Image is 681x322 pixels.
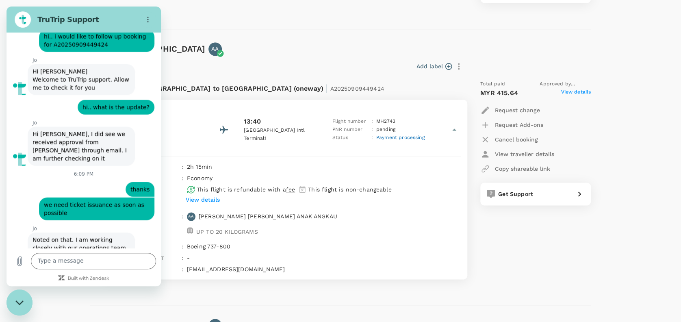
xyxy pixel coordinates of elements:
p: economy [187,174,213,182]
p: 13:40 [244,117,261,126]
button: Request Add-ons [480,117,543,132]
div: : [179,261,184,273]
div: : [179,209,184,239]
span: View details [561,88,591,98]
p: [PERSON_NAME] [PERSON_NAME] ANAK ANGKAU [199,212,337,220]
p: MYR 415.64 [480,88,518,98]
button: Upload file [5,246,21,263]
span: | [325,83,328,94]
span: Total paid [480,80,505,88]
p: Flight number [332,117,368,126]
p: AA [188,213,194,219]
div: : [179,239,184,250]
span: Approved by [540,80,591,88]
p: Request Add-ons [495,121,543,129]
div: : [179,250,184,261]
p: [DATE] [109,106,459,114]
p: View traveller details [495,150,554,158]
img: baggage-icon [187,227,193,233]
span: A20250909449424 [330,85,384,92]
button: Cancel booking [480,132,538,147]
p: PNR number [332,126,368,134]
button: Add label [416,62,452,70]
p: Bintulu [130,131,204,139]
p: pending [376,126,395,134]
p: : [371,126,373,134]
p: 6:09 PM [67,164,87,171]
p: View details [186,196,220,204]
p: [EMAIL_ADDRESS][DOMAIN_NAME] [187,265,461,273]
button: Request change [480,103,540,117]
p: Cancel booking [495,135,538,144]
p: Jo [26,50,154,57]
p: Request change [495,106,540,114]
div: Boeing 737-800 [184,239,461,250]
div: - [184,250,461,261]
p: AA [211,45,219,53]
p: : [371,117,373,126]
p: 2h 15min [187,163,461,171]
span: Get Support [498,191,533,197]
span: we need ticket issuance as soon as possible [37,194,143,211]
div: Hi [PERSON_NAME] Welcome to TruTrip support. Allow me to check it for you [26,61,124,85]
span: Payment processing [376,135,425,140]
p: Status [332,134,368,142]
p: Jo [26,219,154,225]
span: hi.. what is the update? [76,97,143,105]
button: View details [184,194,222,206]
span: Hi [PERSON_NAME], I did see we received approval from [PERSON_NAME] through email. I am further c... [26,124,124,156]
iframe: Messaging window [7,7,161,286]
p: [GEOGRAPHIC_DATA] Intl [244,126,317,135]
div: : [179,159,184,171]
p: : [371,134,373,142]
iframe: Button to launch messaging window, conversation in progress [7,289,33,315]
button: Options menu [133,5,150,21]
button: View traveller details [480,147,554,161]
p: Terminal 1 [244,135,317,143]
span: hi.. i would like to follow up booking for A20250909449424 [37,26,143,42]
p: 11:25 [130,121,204,131]
span: Noted on that. I am working closely with our operations team for ticket issuance. I will update y... [26,229,124,278]
p: This flight is refundable with a [197,185,295,194]
p: MH 2743 [376,117,395,126]
p: Jo [26,113,154,120]
span: fee [286,186,295,193]
p: Copy shareable link [495,165,550,173]
button: Copy shareable link [480,161,550,176]
h2: TruTrip Support [31,8,130,18]
p: Flight from [GEOGRAPHIC_DATA] to [GEOGRAPHIC_DATA] (oneway) [102,80,384,95]
p: This flight is non-changeable [308,185,391,194]
span: thanks [124,179,143,187]
a: Built with Zendesk: Visit the Zendesk website in a new tab [61,270,103,275]
p: UP TO 20 KILOGRAMS [196,227,258,235]
div: : [179,171,184,209]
